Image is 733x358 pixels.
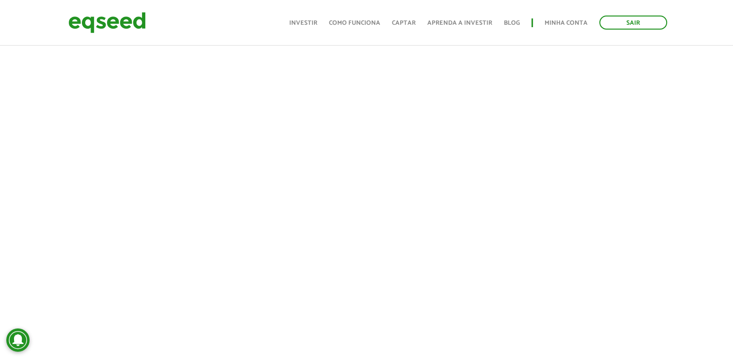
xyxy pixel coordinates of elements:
a: Minha conta [545,20,588,26]
img: EqSeed [68,10,146,35]
a: Captar [392,20,416,26]
a: Blog [504,20,520,26]
a: Investir [289,20,317,26]
a: Aprenda a investir [427,20,492,26]
a: Como funciona [329,20,380,26]
a: Sair [599,16,667,30]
